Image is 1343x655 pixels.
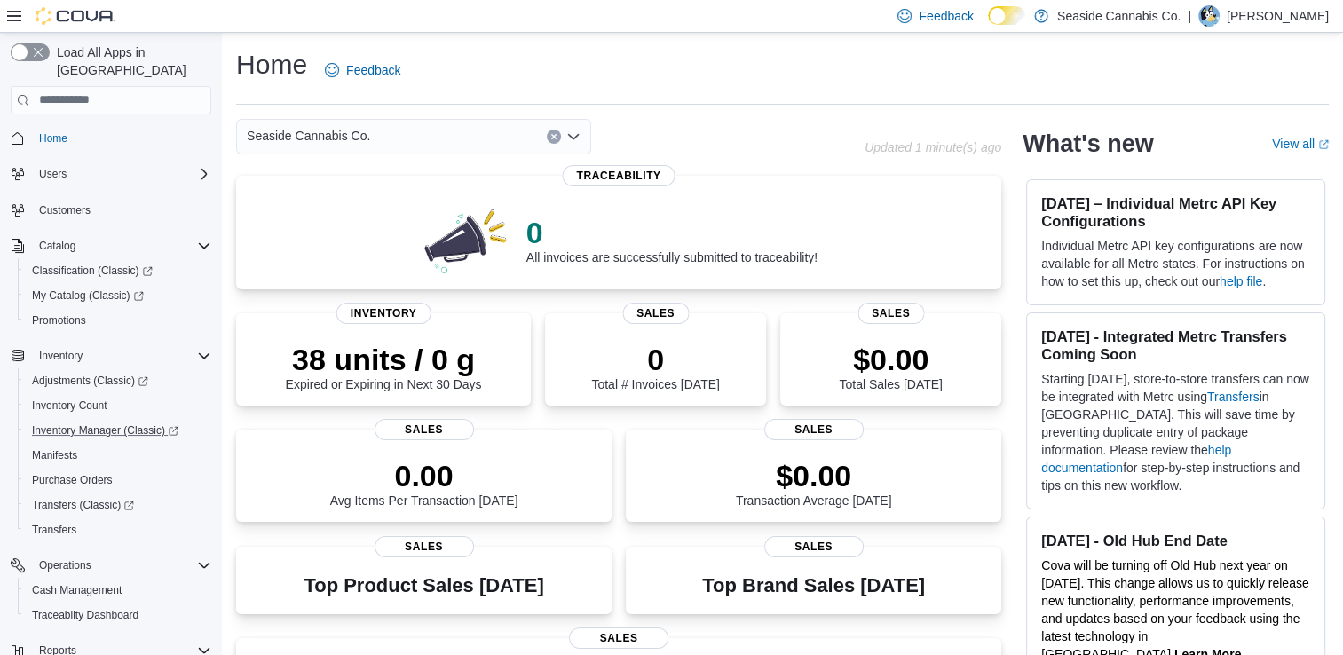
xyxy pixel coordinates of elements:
[420,204,512,275] img: 0
[32,199,211,221] span: Customers
[1041,327,1310,363] h3: [DATE] - Integrated Metrc Transfers Coming Soon
[18,493,218,517] a: Transfers (Classic)
[32,345,211,367] span: Inventory
[39,203,91,217] span: Customers
[32,127,211,149] span: Home
[591,342,719,377] p: 0
[39,558,91,572] span: Operations
[1041,194,1310,230] h3: [DATE] – Individual Metrc API Key Configurations
[286,342,482,391] div: Expired or Expiring in Next 30 Days
[25,370,155,391] a: Adjustments (Classic)
[32,523,76,537] span: Transfers
[1207,390,1260,404] a: Transfers
[18,517,218,542] button: Transfers
[839,342,942,391] div: Total Sales [DATE]
[32,423,178,438] span: Inventory Manager (Classic)
[25,260,211,281] span: Classification (Classic)
[566,130,581,144] button: Open list of options
[330,458,518,493] p: 0.00
[32,608,138,622] span: Traceabilty Dashboard
[865,140,1001,154] p: Updated 1 minute(s) ago
[988,6,1025,25] input: Dark Mode
[25,519,83,541] a: Transfers
[39,131,67,146] span: Home
[32,163,74,185] button: Users
[857,303,924,324] span: Sales
[18,258,218,283] a: Classification (Classic)
[1198,5,1220,27] div: Ryan Friend
[286,342,482,377] p: 38 units / 0 g
[25,420,211,441] span: Inventory Manager (Classic)
[25,310,211,331] span: Promotions
[32,448,77,462] span: Manifests
[32,399,107,413] span: Inventory Count
[32,288,144,303] span: My Catalog (Classic)
[988,25,989,26] span: Dark Mode
[4,233,218,258] button: Catalog
[1057,5,1181,27] p: Seaside Cannabis Co.
[919,7,973,25] span: Feedback
[32,374,148,388] span: Adjustments (Classic)
[18,283,218,308] a: My Catalog (Classic)
[764,419,864,440] span: Sales
[32,555,99,576] button: Operations
[32,473,113,487] span: Purchase Orders
[1318,139,1329,150] svg: External link
[18,368,218,393] a: Adjustments (Classic)
[32,313,86,327] span: Promotions
[4,162,218,186] button: Users
[330,458,518,508] div: Avg Items Per Transaction [DATE]
[1041,370,1310,494] p: Starting [DATE], store-to-store transfers can now be integrated with Metrc using in [GEOGRAPHIC_D...
[25,519,211,541] span: Transfers
[247,125,370,146] span: Seaside Cannabis Co.
[25,445,84,466] a: Manifests
[547,130,561,144] button: Clear input
[375,419,474,440] span: Sales
[375,536,474,557] span: Sales
[25,604,146,626] a: Traceabilty Dashboard
[4,343,218,368] button: Inventory
[4,125,218,151] button: Home
[25,494,211,516] span: Transfers (Classic)
[336,303,431,324] span: Inventory
[25,395,211,416] span: Inventory Count
[39,349,83,363] span: Inventory
[18,443,218,468] button: Manifests
[50,43,211,79] span: Load All Apps in [GEOGRAPHIC_DATA]
[4,197,218,223] button: Customers
[32,583,122,597] span: Cash Management
[32,555,211,576] span: Operations
[18,603,218,627] button: Traceabilty Dashboard
[304,575,543,596] h3: Top Product Sales [DATE]
[569,627,668,649] span: Sales
[25,604,211,626] span: Traceabilty Dashboard
[36,7,115,25] img: Cova
[526,215,818,264] div: All invoices are successfully submitted to traceability!
[39,167,67,181] span: Users
[1041,443,1231,475] a: help documentation
[236,47,307,83] h1: Home
[25,420,186,441] a: Inventory Manager (Classic)
[25,494,141,516] a: Transfers (Classic)
[32,163,211,185] span: Users
[32,498,134,512] span: Transfers (Classic)
[25,470,120,491] a: Purchase Orders
[526,215,818,250] p: 0
[32,128,75,149] a: Home
[32,235,83,256] button: Catalog
[25,580,129,601] a: Cash Management
[25,370,211,391] span: Adjustments (Classic)
[32,235,211,256] span: Catalog
[591,342,719,391] div: Total # Invoices [DATE]
[1041,237,1310,290] p: Individual Metrc API key configurations are now available for all Metrc states. For instructions ...
[346,61,400,79] span: Feedback
[1041,532,1310,549] h3: [DATE] - Old Hub End Date
[1220,274,1262,288] a: help file
[18,578,218,603] button: Cash Management
[622,303,689,324] span: Sales
[736,458,892,493] p: $0.00
[32,264,153,278] span: Classification (Classic)
[25,445,211,466] span: Manifests
[25,470,211,491] span: Purchase Orders
[702,575,925,596] h3: Top Brand Sales [DATE]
